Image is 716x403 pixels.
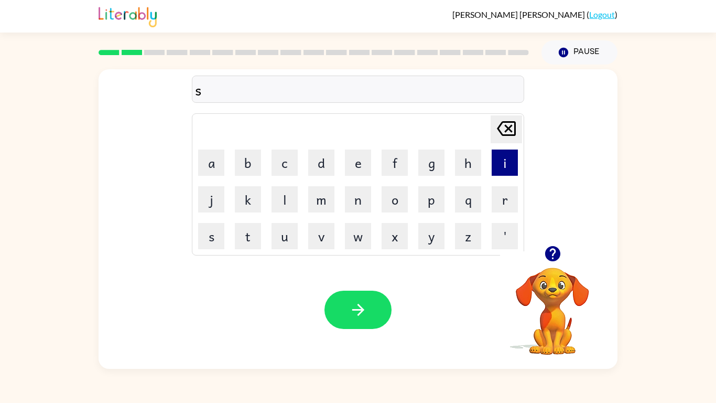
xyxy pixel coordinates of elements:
[272,150,298,176] button: c
[345,150,371,176] button: e
[541,40,617,65] button: Pause
[382,150,408,176] button: f
[418,186,444,213] button: p
[382,186,408,213] button: o
[198,150,224,176] button: a
[99,4,157,27] img: Literably
[345,186,371,213] button: n
[272,223,298,249] button: u
[418,223,444,249] button: y
[195,79,521,101] div: s
[492,223,518,249] button: '
[198,186,224,213] button: j
[418,150,444,176] button: g
[382,223,408,249] button: x
[235,223,261,249] button: t
[500,251,605,356] video: Your browser must support playing .mp4 files to use Literably. Please try using another browser.
[589,9,615,19] a: Logout
[455,223,481,249] button: z
[235,150,261,176] button: b
[455,150,481,176] button: h
[235,186,261,213] button: k
[492,186,518,213] button: r
[452,9,587,19] span: [PERSON_NAME] [PERSON_NAME]
[308,150,334,176] button: d
[198,223,224,249] button: s
[272,186,298,213] button: l
[345,223,371,249] button: w
[452,9,617,19] div: ( )
[308,223,334,249] button: v
[308,186,334,213] button: m
[455,186,481,213] button: q
[492,150,518,176] button: i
